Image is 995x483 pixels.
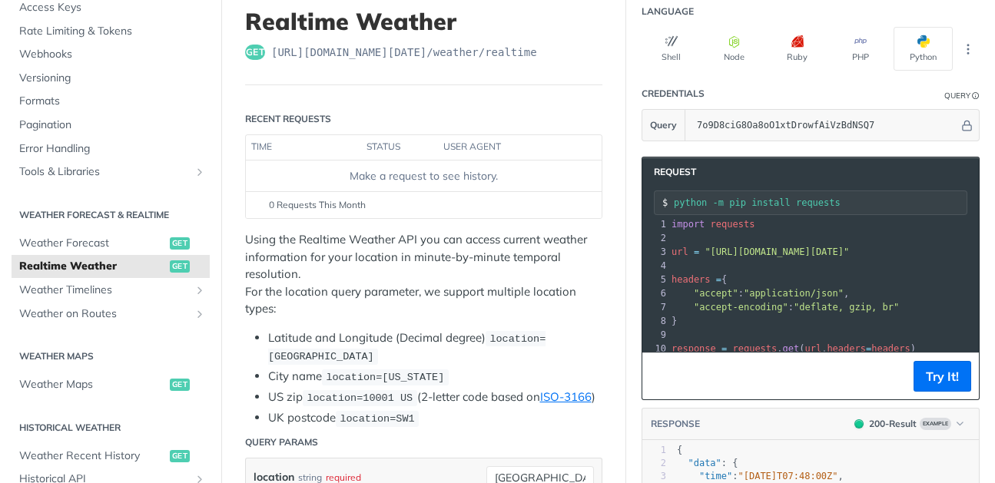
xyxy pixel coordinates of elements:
[768,27,827,71] button: Ruby
[19,283,190,298] span: Weather Timelines
[959,117,975,133] button: Hide
[716,274,721,285] span: =
[19,259,166,274] span: Realtime Weather
[12,303,210,326] a: Weather on RoutesShow subpages for Weather on Routes
[340,413,414,425] span: location=SW1
[831,27,890,71] button: PHP
[642,231,668,245] div: 2
[694,288,738,299] span: "accept"
[12,232,210,255] a: Weather Forecastget
[326,372,444,383] span: location=[US_STATE]
[705,246,849,257] span: "[URL][DOMAIN_NAME][DATE]"
[642,87,705,101] div: Credentials
[19,117,206,133] span: Pagination
[194,308,206,320] button: Show subpages for Weather on Routes
[650,365,672,388] button: Copy to clipboard
[672,302,899,313] span: :
[12,160,210,184] a: Tools & LibrariesShow subpages for Tools & Libraries
[19,141,206,157] span: Error Handling
[642,5,694,18] div: Language
[170,260,190,273] span: get
[711,219,755,230] span: requests
[642,273,668,286] div: 5
[854,419,864,428] span: 200
[12,67,210,90] a: Versioning
[642,470,666,483] div: 3
[361,135,438,160] th: status
[12,255,210,278] a: Realtime Weatherget
[650,118,677,132] span: Query
[19,448,166,464] span: Weather Recent History
[170,379,190,391] span: get
[268,389,602,406] li: US zip (2-letter code based on )
[914,361,971,392] button: Try It!
[245,45,265,60] span: get
[694,302,788,313] span: "accept-encoding"
[12,349,210,363] h2: Weather Maps
[972,92,980,100] i: Information
[194,284,206,296] button: Show subpages for Weather Timelines
[12,137,210,160] a: Error Handling
[12,279,210,302] a: Weather TimelinesShow subpages for Weather Timelines
[268,368,602,385] li: City name
[194,166,206,178] button: Show subpages for Tools & Libraries
[12,20,210,43] a: Rate Limiting & Tokens
[794,302,899,313] span: "deflate, gzip, br"
[245,8,602,35] h1: Realtime Weather
[245,231,602,318] p: Using the Realtime Weather API you can access current weather information for your location in mi...
[642,110,685,141] button: Query
[944,90,970,101] div: Query
[19,164,190,180] span: Tools & Libraries
[438,135,571,160] th: user agent
[642,314,668,328] div: 8
[677,458,738,468] span: : {
[672,274,711,285] span: headers
[646,165,696,179] span: Request
[957,38,980,61] button: More Languages
[19,306,190,322] span: Weather on Routes
[847,416,971,432] button: 200200-ResultExample
[642,259,668,273] div: 4
[245,435,318,449] div: Query Params
[12,114,210,137] a: Pagination
[307,392,413,404] span: location=10001 US
[252,168,595,184] div: Make a request to see history.
[705,27,764,71] button: Node
[642,444,666,457] div: 1
[642,217,668,231] div: 1
[12,445,210,468] a: Weather Recent Historyget
[677,471,844,481] span: : ,
[12,373,210,396] a: Weather Mapsget
[19,377,166,392] span: Weather Maps
[19,71,206,86] span: Versioning
[642,245,668,259] div: 3
[694,246,699,257] span: =
[540,389,592,404] a: ISO-3166
[12,421,210,435] h2: Historical Weather
[672,316,677,326] span: }
[268,409,602,427] li: UK postcode
[674,197,967,208] input: Request instructions
[894,27,953,71] button: Python
[961,42,975,56] svg: More ellipsis
[672,274,727,285] span: {
[170,450,190,462] span: get
[642,27,701,71] button: Shell
[672,219,705,230] span: import
[672,246,688,257] span: url
[699,471,732,481] span: "time"
[642,457,666,470] div: 2
[744,288,844,299] span: "application/json"
[642,300,668,314] div: 7
[944,90,980,101] div: QueryInformation
[689,110,959,141] input: apikey
[19,94,206,109] span: Formats
[688,458,721,468] span: "data"
[269,198,366,212] span: 0 Requests This Month
[642,286,668,300] div: 6
[642,342,668,356] div: 10
[268,329,602,366] li: Latitude and Longitude (Decimal degree)
[738,471,838,481] span: "[DATE]T07:48:00Z"
[920,418,951,430] span: Example
[12,90,210,113] a: Formats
